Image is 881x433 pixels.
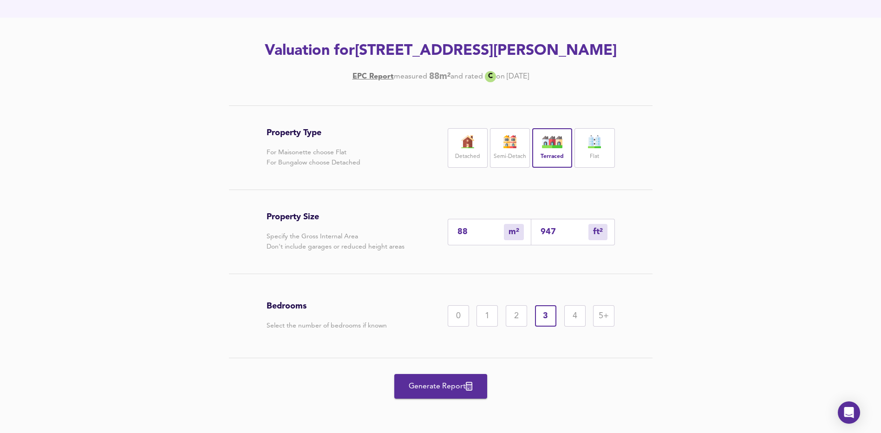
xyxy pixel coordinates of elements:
h2: Valuation for [STREET_ADDRESS][PERSON_NAME] [178,41,704,61]
div: m² [504,224,524,240]
h3: Property Type [267,128,360,138]
button: Generate Report [394,374,487,399]
div: m² [588,224,607,240]
div: Terraced [532,128,572,168]
div: 1 [476,305,498,327]
div: 0 [448,305,469,327]
label: Semi-Detach [494,151,526,163]
p: For Maisonette choose Flat For Bungalow choose Detached [267,147,360,168]
div: measured [394,72,427,82]
img: house-icon [498,135,522,148]
div: C [485,71,496,82]
p: Specify the Gross Internal Area Don't include garages or reduced height areas [267,231,405,252]
span: Generate Report [404,380,478,393]
div: 5+ [593,305,614,327]
img: flat-icon [583,135,606,148]
input: Sqft [541,227,588,237]
div: Detached [448,128,488,168]
div: [DATE] [352,71,529,82]
h3: Property Size [267,212,405,222]
label: Detached [455,151,480,163]
label: Flat [590,151,599,163]
div: Flat [574,128,614,168]
a: EPC Report [352,72,394,82]
img: house-icon [541,135,564,148]
label: Terraced [541,151,564,163]
div: and rated [450,72,483,82]
div: Open Intercom Messenger [838,401,860,424]
div: 4 [564,305,586,327]
img: house-icon [456,135,479,148]
h3: Bedrooms [267,301,387,311]
input: Enter sqm [457,227,504,237]
div: on [496,72,505,82]
div: 3 [535,305,556,327]
b: 88 m² [429,72,450,82]
div: 2 [506,305,527,327]
div: Semi-Detach [490,128,530,168]
p: Select the number of bedrooms if known [267,321,387,331]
